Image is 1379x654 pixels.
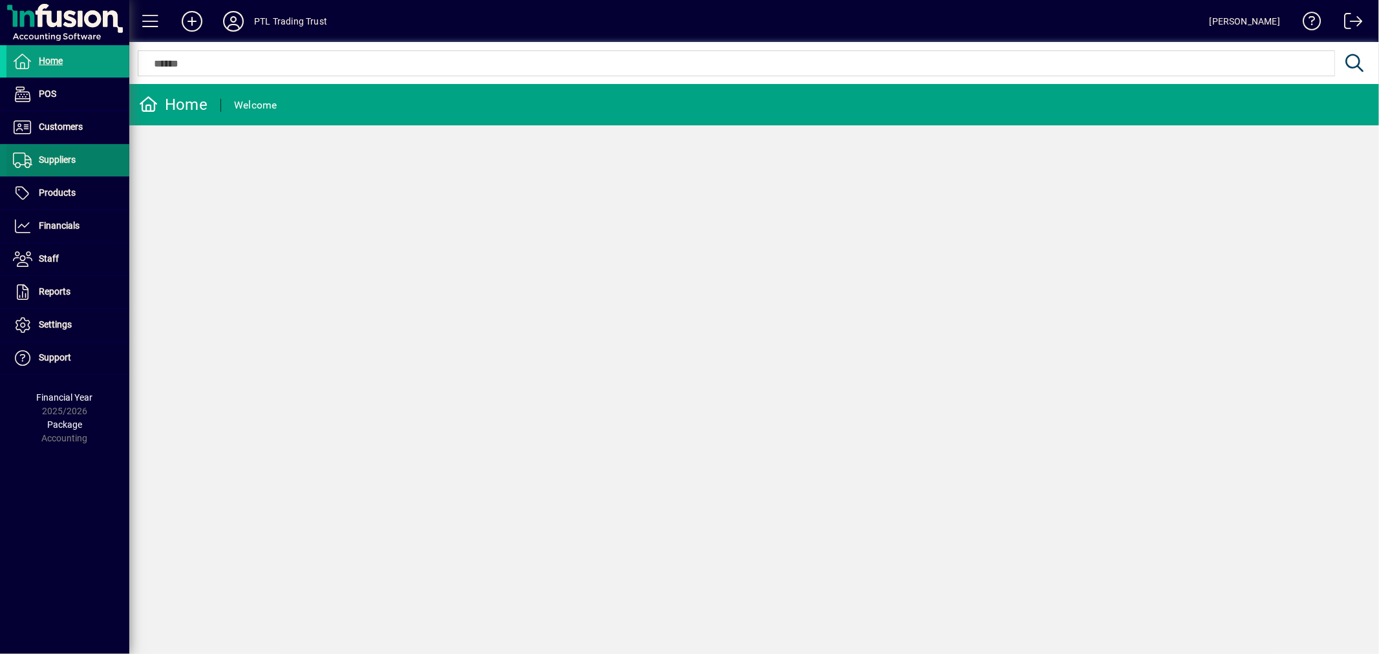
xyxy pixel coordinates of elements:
div: Home [139,94,208,115]
a: Products [6,177,129,209]
a: Logout [1334,3,1363,45]
span: POS [39,89,56,99]
button: Add [171,10,213,33]
a: Support [6,342,129,374]
a: POS [6,78,129,111]
div: PTL Trading Trust [254,11,327,32]
div: Welcome [234,95,277,116]
a: Staff [6,243,129,275]
a: Financials [6,210,129,242]
span: Home [39,56,63,66]
span: Reports [39,286,70,297]
button: Profile [213,10,254,33]
span: Settings [39,319,72,330]
a: Knowledge Base [1293,3,1321,45]
a: Suppliers [6,144,129,176]
span: Support [39,352,71,363]
a: Reports [6,276,129,308]
a: Customers [6,111,129,143]
span: Package [47,419,82,430]
div: [PERSON_NAME] [1210,11,1280,32]
span: Financial Year [37,392,93,403]
span: Suppliers [39,154,76,165]
span: Staff [39,253,59,264]
span: Products [39,187,76,198]
span: Customers [39,121,83,132]
span: Financials [39,220,80,231]
a: Settings [6,309,129,341]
